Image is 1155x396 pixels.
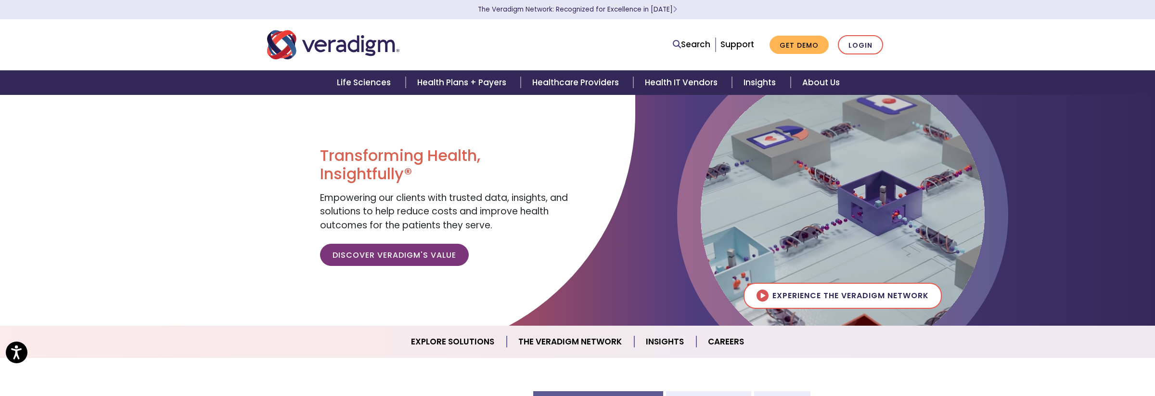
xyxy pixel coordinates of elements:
[838,35,883,55] a: Login
[732,70,790,95] a: Insights
[406,70,521,95] a: Health Plans + Payers
[325,70,405,95] a: Life Sciences
[320,244,469,266] a: Discover Veradigm's Value
[720,39,754,50] a: Support
[320,191,568,232] span: Empowering our clients with trusted data, insights, and solutions to help reduce costs and improv...
[320,146,570,184] h1: Transforming Health, Insightfully®
[696,330,756,354] a: Careers
[478,5,677,14] a: The Veradigm Network: Recognized for Excellence in [DATE]Learn More
[521,70,633,95] a: Healthcare Providers
[634,330,696,354] a: Insights
[507,330,634,354] a: The Veradigm Network
[633,70,732,95] a: Health IT Vendors
[770,36,829,54] a: Get Demo
[673,5,677,14] span: Learn More
[267,29,399,61] img: Veradigm logo
[791,70,851,95] a: About Us
[399,330,507,354] a: Explore Solutions
[673,38,710,51] a: Search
